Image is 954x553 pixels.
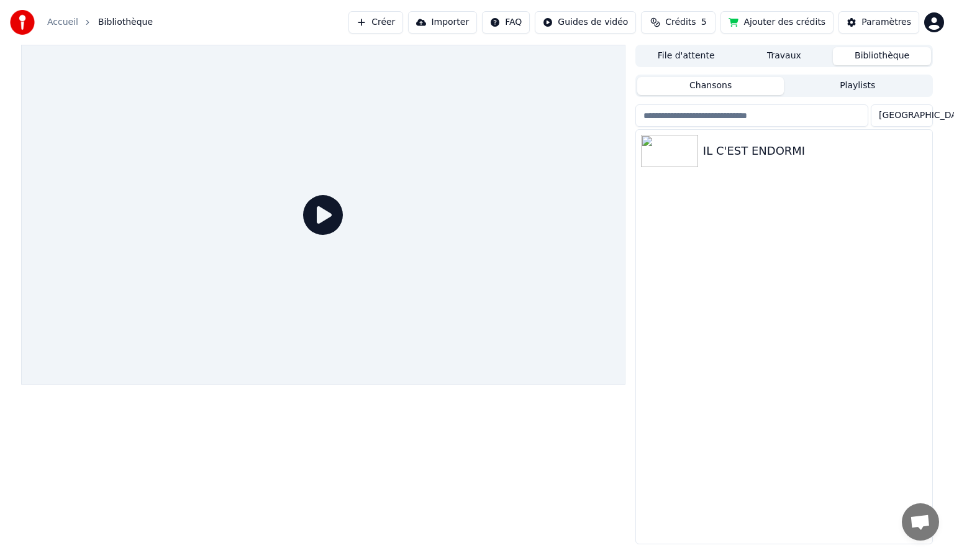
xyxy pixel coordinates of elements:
div: Paramètres [861,16,911,29]
img: youka [10,10,35,35]
button: Travaux [735,47,834,65]
button: Crédits5 [641,11,715,34]
div: IL C'EST ENDORMI [703,142,927,160]
button: Ajouter des crédits [720,11,834,34]
button: Chansons [637,77,784,95]
button: Créer [348,11,403,34]
span: 5 [701,16,707,29]
button: Guides de vidéo [535,11,636,34]
a: Ouvrir le chat [902,503,939,541]
a: Accueil [47,16,78,29]
nav: breadcrumb [47,16,153,29]
span: Crédits [665,16,696,29]
button: Bibliothèque [833,47,931,65]
button: Importer [408,11,477,34]
button: Playlists [784,77,931,95]
button: File d'attente [637,47,735,65]
button: FAQ [482,11,530,34]
button: Paramètres [838,11,919,34]
span: Bibliothèque [98,16,153,29]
